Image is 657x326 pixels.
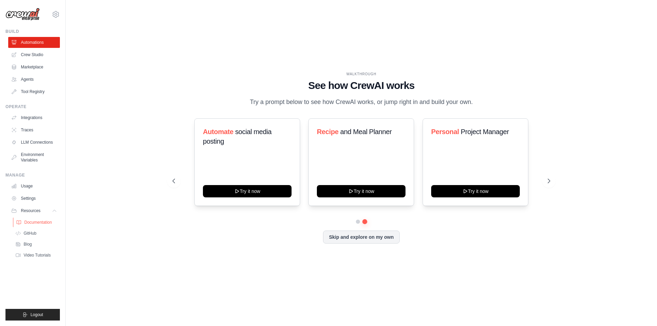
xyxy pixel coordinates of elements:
span: GitHub [24,231,36,236]
a: Crew Studio [8,49,60,60]
span: Personal [431,128,459,135]
span: Video Tutorials [24,252,51,258]
h1: See how CrewAI works [172,79,550,92]
button: Try it now [317,185,405,197]
a: Blog [12,239,60,249]
a: Video Tutorials [12,250,60,260]
a: Marketplace [8,62,60,73]
div: WALKTHROUGH [172,71,550,77]
button: Resources [8,205,60,216]
a: Traces [8,125,60,135]
a: Documentation [13,218,61,227]
span: Logout [30,312,43,317]
span: Project Manager [461,128,509,135]
div: Manage [5,172,60,178]
div: Build [5,29,60,34]
a: LLM Connections [8,137,60,148]
span: Blog [24,242,32,247]
button: Skip and explore on my own [323,231,399,244]
a: Usage [8,181,60,192]
span: Recipe [317,128,338,135]
a: Tool Registry [8,86,60,97]
a: Settings [8,193,60,204]
a: Integrations [8,112,60,123]
button: Try it now [431,185,520,197]
a: Automations [8,37,60,48]
a: Environment Variables [8,149,60,166]
span: Resources [21,208,40,213]
button: Try it now [203,185,292,197]
button: Logout [5,309,60,321]
span: social media posting [203,128,272,145]
iframe: Chat Widget [623,293,657,326]
a: Agents [8,74,60,85]
p: Try a prompt below to see how CrewAI works, or jump right in and build your own. [246,97,476,107]
a: GitHub [12,229,60,238]
span: Documentation [24,220,52,225]
span: Automate [203,128,233,135]
div: Operate [5,104,60,109]
img: Logo [5,8,40,21]
span: and Meal Planner [340,128,392,135]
